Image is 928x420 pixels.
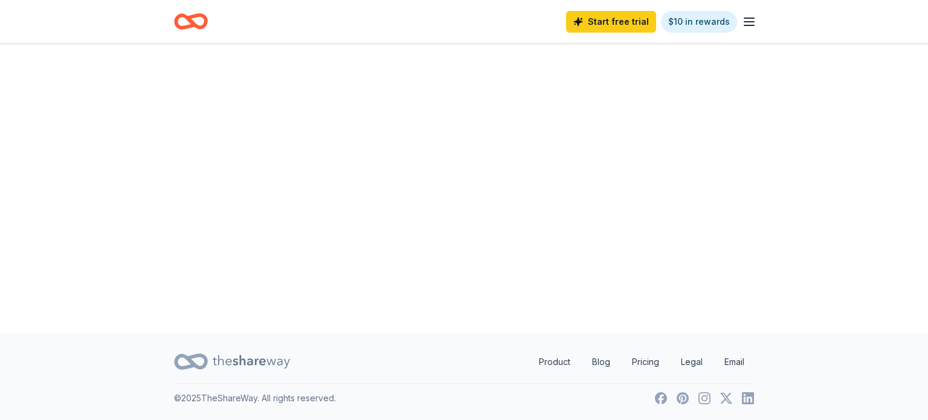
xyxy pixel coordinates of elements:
p: © 2025 TheShareWay. All rights reserved. [174,391,336,405]
a: $10 in rewards [661,11,737,33]
a: Legal [671,350,712,374]
a: Start free trial [566,11,656,33]
a: Product [529,350,580,374]
a: Blog [582,350,620,374]
a: Home [174,7,208,36]
a: Email [715,350,754,374]
nav: quick links [529,350,754,374]
a: Pricing [622,350,669,374]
